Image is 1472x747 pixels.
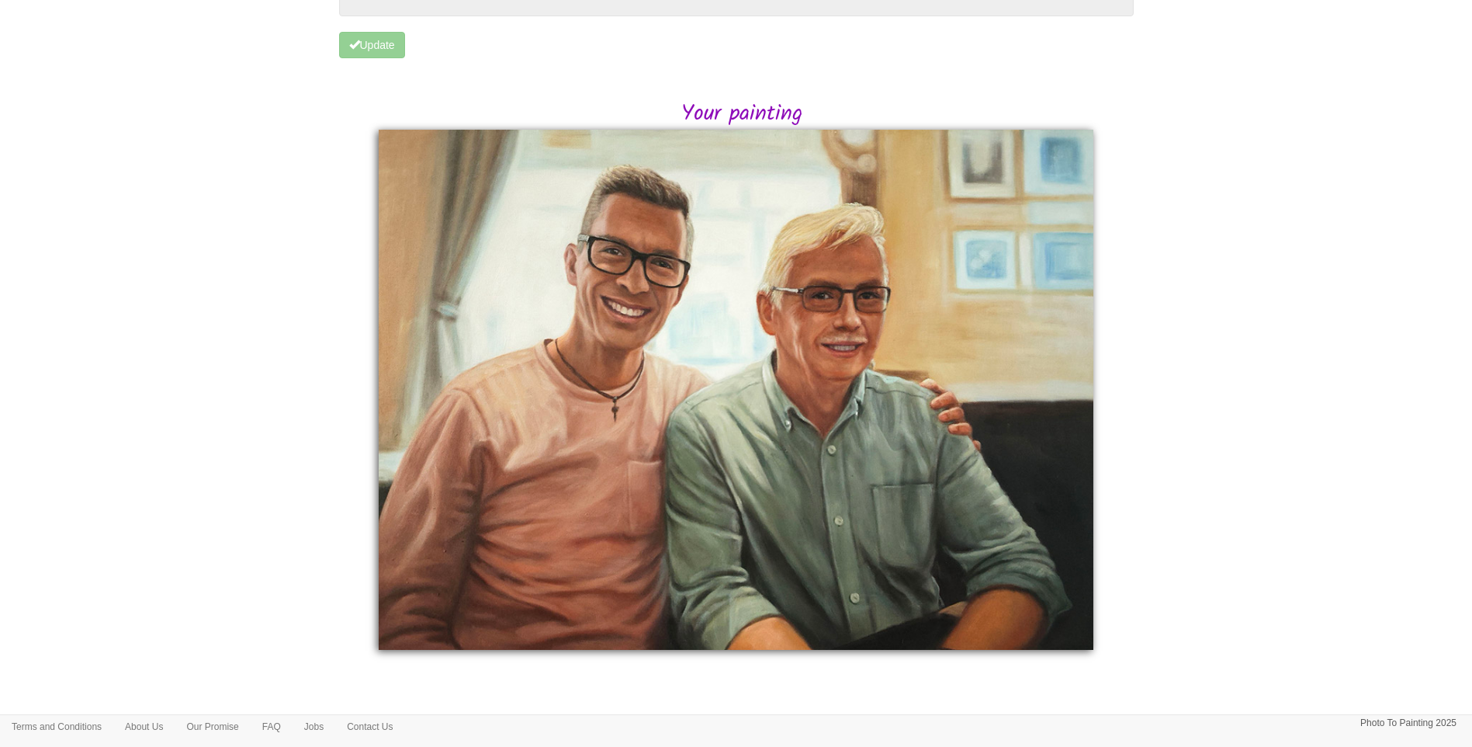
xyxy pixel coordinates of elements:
[251,715,293,738] a: FAQ
[293,715,335,738] a: Jobs
[1360,715,1456,731] p: Photo To Painting 2025
[690,665,783,687] iframe: fb:like Facebook Social Plugin
[175,715,250,738] a: Our Promise
[113,715,175,738] a: About Us
[379,130,1094,650] img: Finished Painting for Rachel
[351,102,1134,127] h2: Your painting
[335,715,404,738] a: Contact Us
